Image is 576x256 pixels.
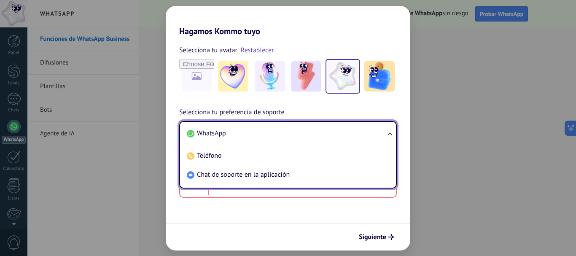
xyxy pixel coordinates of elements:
[197,129,226,137] span: WhatsApp
[359,234,386,240] span: Siguiente
[355,230,398,244] button: Siguiente
[179,45,237,56] span: Selecciona tu avatar
[166,6,410,36] h2: Hagamos Kommo tuyo
[255,61,285,92] img: -2.jpeg
[291,61,321,92] img: -3.jpeg
[364,61,395,92] img: -5.jpeg
[328,61,358,92] img: -4.jpeg
[241,46,274,54] a: Restablecer
[197,151,222,160] span: Teléfono
[179,107,285,118] span: Selecciona tu preferencia de soporte
[218,61,248,92] img: -1.jpeg
[197,170,290,179] span: Chat de soporte en la aplicación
